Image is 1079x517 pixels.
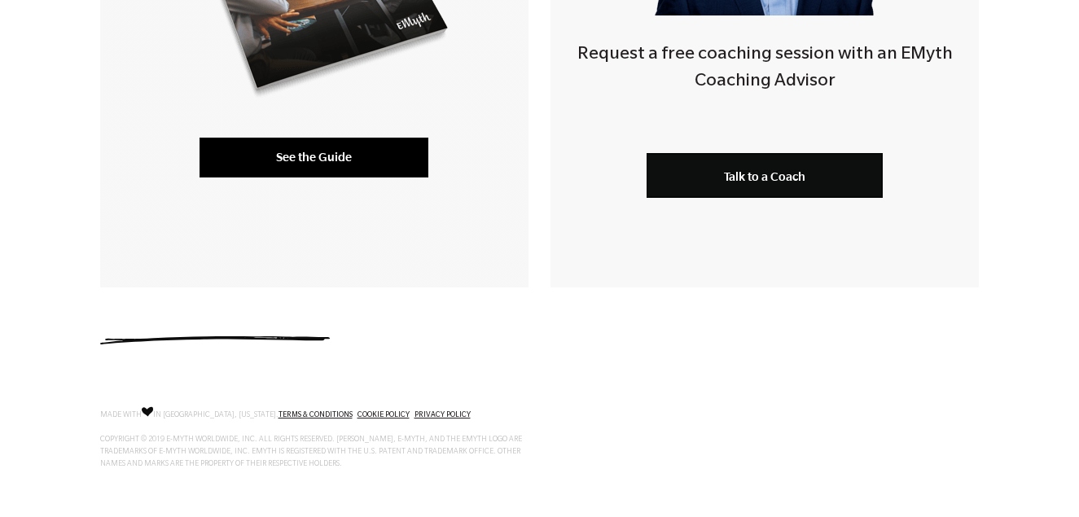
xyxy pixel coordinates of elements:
[998,439,1079,517] iframe: Chat Widget
[142,406,153,417] img: Love
[550,42,979,97] h4: Request a free coaching session with an EMyth Coaching Advisor
[647,153,883,198] a: Talk to a Coach
[100,336,330,344] img: underline.svg
[279,411,353,419] a: TERMS & CONDITIONS
[357,411,410,419] a: COOKIE POLICY
[414,411,471,419] a: PRIVACY POLICY
[724,169,805,183] span: Talk to a Coach
[100,436,522,468] span: COPYRIGHT © 2019 E-MYTH WORLDWIDE, INC. ALL RIGHTS RESERVED. [PERSON_NAME], E-MYTH, AND THE EMYTH...
[200,138,428,177] a: See the Guide
[153,411,279,419] span: IN [GEOGRAPHIC_DATA], [US_STATE].
[100,411,142,419] span: MADE WITH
